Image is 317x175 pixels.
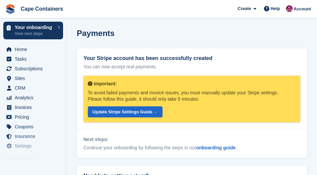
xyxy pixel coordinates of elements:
a: menu [3,45,63,54]
a: menu [3,103,63,112]
span: Help [271,5,280,12]
p: To avoid failed payments and invoice issues, you must manually update your Stripe settings. Pleas... [88,90,287,102]
span: Sites [15,74,55,83]
p: Your onboarding [15,25,54,30]
a: menu [3,83,63,93]
span: Subscriptions [15,64,55,73]
span: Storefront [6,156,66,163]
img: stora-icon-8386f47178a22dfd0bd8f6a31ec36ba5ce8667c1dd55bd0f319d3a0aa187defe.svg [5,4,15,14]
a: Your onboarding View next steps [3,22,63,39]
a: menu [3,54,63,64]
span: Tasks [15,54,55,64]
span: CRM [15,83,55,93]
span: Create [238,5,251,12]
p: View next steps [15,31,54,37]
a: menu [3,74,63,83]
a: menu [3,64,63,73]
img: Matt Dollisson [286,5,293,12]
a: menu [3,112,63,122]
h3: Important: [88,81,287,87]
a: menu [3,122,63,131]
span: Settings [15,141,55,151]
a: onboarding guide [196,145,236,150]
a: menu [3,132,63,141]
h2: Your Stripe account has been successfully created [83,55,300,61]
h1: Payments [77,29,114,38]
span: Insurance [15,132,55,141]
a: Update Stripe Settings Guide → [88,106,163,117]
p: You can now accept real payments. [83,63,300,70]
a: Cape Containers [18,3,66,14]
p: Continue your onboarding by following the steps in our . [83,144,300,151]
span: Home [15,45,55,54]
span: Analytics [15,93,55,102]
span: Pricing [15,112,55,122]
a: menu [3,93,63,102]
span: Invoices [15,103,55,112]
h3: Next steps: [83,136,300,143]
span: Coupons [15,122,55,131]
a: menu [3,141,63,151]
span: Account [294,6,311,12]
